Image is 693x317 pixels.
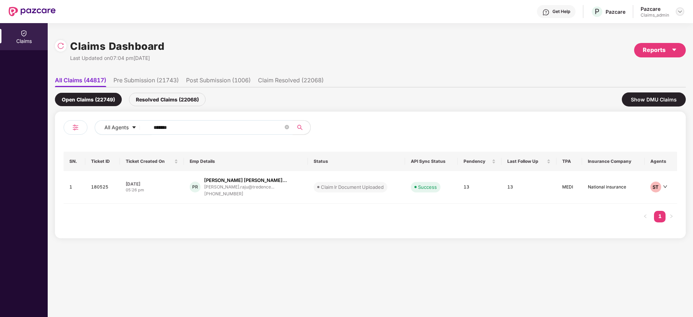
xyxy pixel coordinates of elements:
[204,177,287,184] div: [PERSON_NAME] [PERSON_NAME]...
[666,211,677,222] li: Next Page
[582,152,645,171] th: Insurance Company
[20,30,27,37] img: svg+xml;base64,PHN2ZyBpZD0iQ2xhaW0iIHhtbG5zPSJodHRwOi8vd3d3LnczLm9yZy8yMDAwL3N2ZyIgd2lkdGg9IjIwIi...
[502,152,556,171] th: Last Follow Up
[293,120,311,135] button: search
[184,152,308,171] th: Emp Details
[582,171,645,204] td: National insurance
[321,183,384,191] div: Claim Ir Document Uploaded
[85,152,120,171] th: Ticket ID
[556,152,582,171] th: TPA
[595,7,599,16] span: P
[71,123,80,132] img: svg+xml;base64,PHN2ZyB4bWxucz0iaHR0cDovL3d3dy53My5vcmcvMjAwMC9zdmciIHdpZHRoPSIyNCIgaGVpZ2h0PSIyNC...
[113,77,179,87] li: Pre Submission (21743)
[126,181,178,187] div: [DATE]
[129,93,206,106] div: Resolved Claims (22068)
[552,9,570,14] div: Get Help
[669,214,673,218] span: right
[650,182,661,192] div: ST
[55,93,122,106] div: Open Claims (22749)
[641,12,669,18] div: Claims_admin
[458,171,502,204] td: 13
[666,211,677,222] button: right
[418,183,437,191] div: Success
[70,38,164,54] h1: Claims Dashboard
[308,152,405,171] th: Status
[645,152,677,171] th: Agents
[606,8,625,15] div: Pazcare
[640,211,651,222] li: Previous Page
[502,171,556,204] td: 13
[285,125,289,129] span: close-circle
[643,45,677,55] div: Reports
[204,184,274,189] div: [PERSON_NAME].raju@tredence...
[186,77,251,87] li: Post Submission (1006)
[70,54,164,62] div: Last Updated on 07:04 pm[DATE]
[126,187,178,193] div: 05:26 pm
[464,158,491,164] span: Pendency
[64,171,85,204] td: 1
[663,184,667,189] span: down
[285,124,289,131] span: close-circle
[507,158,545,164] span: Last Follow Up
[190,182,201,192] div: PR
[9,7,56,16] img: New Pazcare Logo
[126,158,173,164] span: Ticket Created On
[556,171,582,204] td: MEDI
[677,9,683,14] img: svg+xml;base64,PHN2ZyBpZD0iRHJvcGRvd24tMzJ4MzIiIHhtbG5zPSJodHRwOi8vd3d3LnczLm9yZy8yMDAwL3N2ZyIgd2...
[64,152,85,171] th: SN.
[120,152,184,171] th: Ticket Created On
[643,214,647,218] span: left
[640,211,651,222] button: left
[622,92,686,107] div: Show DMU Claims
[57,42,64,49] img: svg+xml;base64,PHN2ZyBpZD0iUmVsb2FkLTMyeDMyIiB4bWxucz0iaHR0cDovL3d3dy53My5vcmcvMjAwMC9zdmciIHdpZH...
[405,152,458,171] th: API Sync Status
[258,77,324,87] li: Claim Resolved (22068)
[132,125,137,131] span: caret-down
[293,125,307,130] span: search
[55,77,106,87] li: All Claims (44817)
[95,120,152,135] button: All Agentscaret-down
[204,191,287,197] div: [PHONE_NUMBER]
[104,123,129,131] span: All Agents
[458,152,502,171] th: Pendency
[654,211,666,222] a: 1
[671,47,677,53] span: caret-down
[85,171,120,204] td: 180525
[542,9,550,16] img: svg+xml;base64,PHN2ZyBpZD0iSGVscC0zMngzMiIgeG1sbnM9Imh0dHA6Ly93d3cudzMub3JnLzIwMDAvc3ZnIiB3aWR0aD...
[641,5,669,12] div: Pazcare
